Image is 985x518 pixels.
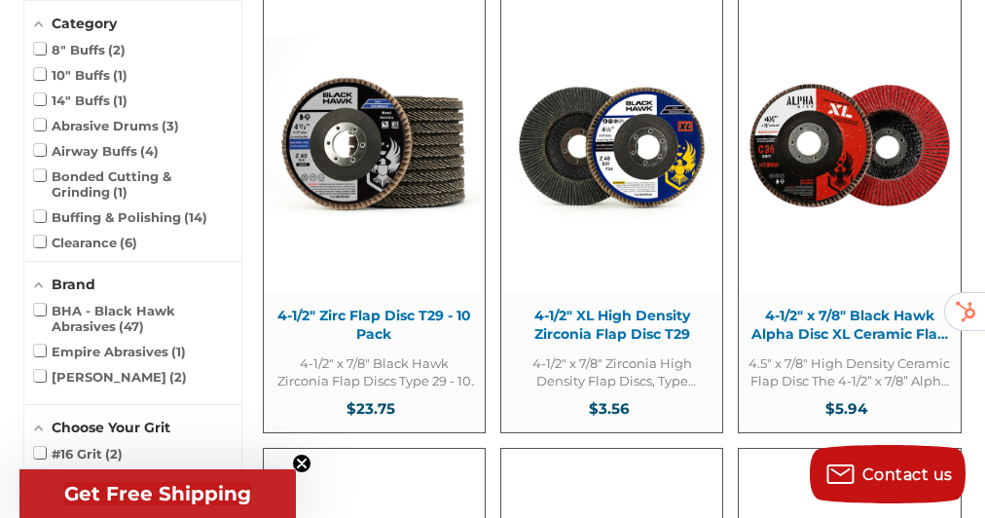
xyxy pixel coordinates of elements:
[140,143,159,159] span: 4
[862,465,953,484] span: Contact us
[52,15,117,32] span: Category
[34,369,188,385] span: [PERSON_NAME]
[34,446,124,462] span: #16 Grit
[511,307,713,345] span: 4-1/2" XL High Density Zirconia Flap Disc T29
[740,36,960,256] img: 4.5" BHA Alpha Disc
[748,307,951,345] span: 4-1/2" x 7/8" Black Hawk Alpha Disc XL Ceramic Flap Disc
[34,42,127,57] span: 8" Buffs
[292,454,311,473] button: Close teaser
[748,354,951,389] span: 4.5" x 7/8" High Density Ceramic Flap Disc The 4-1/2” x 7/8” Alpha Disc by Black Hawk Abrasives i...
[34,168,232,200] span: Bonded Cutting & Grinding
[64,482,251,505] span: Get Free Shipping
[113,184,128,200] span: 1
[171,344,186,359] span: 1
[825,399,867,418] span: $5.94
[34,209,208,225] span: Buffing & Polishing
[52,419,170,436] span: Choose Your Grit
[34,143,160,159] span: Airway Buffs
[589,399,630,418] span: $3.56
[502,36,722,256] img: 4-1/2" XL High Density Zirconia Flap Disc T29
[108,42,126,57] span: 2
[52,276,95,293] span: Brand
[19,469,296,518] div: Get Free ShippingClose teaser
[113,67,128,83] span: 1
[265,36,485,256] img: 4.5" Black Hawk Zirconia Flap Disc 10 Pack
[34,118,180,133] span: Abrasive Drums
[810,445,966,503] button: Contact us
[34,235,138,250] span: Clearance
[34,67,128,83] span: 10" Buffs
[105,446,123,462] span: 2
[511,354,713,389] span: 4-1/2" x 7/8" Zirconia High Density Flap Discs, Type 29(SOLD INDIVIDUALLY) 4-1/2" Extra Thick Hig...
[34,92,128,108] span: 14" Buffs
[162,118,179,133] span: 3
[113,92,128,108] span: 1
[347,399,395,418] span: $23.75
[274,307,476,345] span: 4-1/2" Zirc Flap Disc T29 - 10 Pack
[34,303,232,334] span: BHA - Black Hawk Abrasives
[169,369,187,385] span: 2
[184,209,207,225] span: 14
[120,235,137,250] span: 6
[34,344,187,359] span: Empire Abrasives
[274,354,476,389] span: 4-1/2" x 7/8" Black Hawk Zirconia Flap Discs Type 29 - 10 Pack Available Grits: 40, 60, 80, 120 (...
[119,318,144,334] span: 47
